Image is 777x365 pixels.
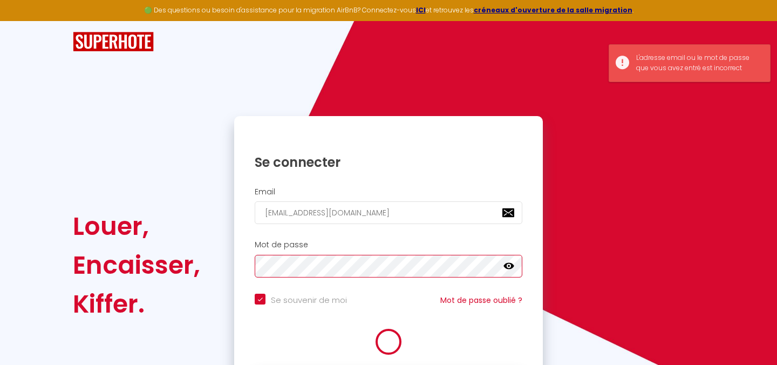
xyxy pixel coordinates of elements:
div: Encaisser, [73,246,200,285]
a: ICI [416,5,426,15]
input: Ton Email [255,201,522,224]
h2: Mot de passe [255,240,522,249]
h2: Email [255,187,522,197]
button: Ouvrir le widget de chat LiveChat [9,4,41,37]
a: Mot de passe oublié ? [440,295,522,306]
div: Kiffer. [73,285,200,323]
a: créneaux d'ouverture de la salle migration [474,5,632,15]
div: L'adresse email ou le mot de passe que vous avez entré est incorrect [636,53,759,73]
div: Louer, [73,207,200,246]
h1: Se connecter [255,154,522,171]
img: SuperHote logo [73,32,154,52]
